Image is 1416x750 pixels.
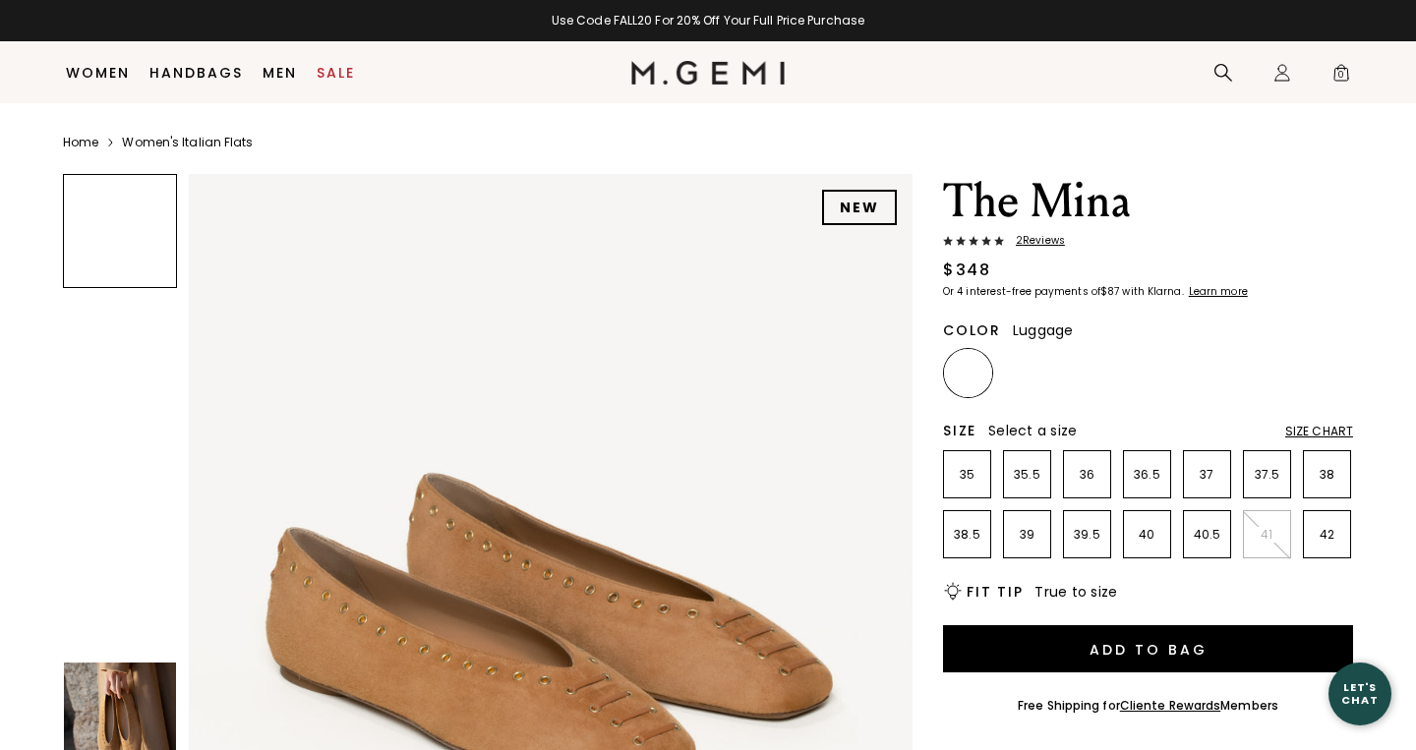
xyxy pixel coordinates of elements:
a: Home [63,135,98,150]
p: 35 [944,467,990,483]
img: The Mina [64,297,176,409]
a: Women's Italian Flats [122,135,253,150]
h1: The Mina [943,174,1353,229]
span: 0 [1331,67,1351,87]
h2: Fit Tip [967,584,1023,600]
p: 38.5 [944,527,990,543]
div: Let's Chat [1328,681,1391,706]
img: The Mina [64,541,176,653]
a: Sale [317,65,355,81]
div: $348 [943,259,990,282]
a: Learn more [1187,286,1248,298]
a: Women [66,65,130,81]
div: Size Chart [1285,424,1353,439]
span: Luggage [1013,320,1074,340]
img: The Mina [64,419,176,531]
klarna-placement-style-body: with Klarna [1122,284,1186,299]
p: 40.5 [1184,527,1230,543]
a: Handbags [149,65,243,81]
span: 2 Review s [1004,235,1065,247]
klarna-placement-style-body: Or 4 interest-free payments of [943,284,1100,299]
p: 42 [1304,527,1350,543]
a: 2Reviews [943,235,1353,251]
img: M.Gemi [631,61,786,85]
p: 36.5 [1124,467,1170,483]
p: 39 [1004,527,1050,543]
p: 38 [1304,467,1350,483]
a: Cliente Rewards [1120,697,1221,714]
div: NEW [822,190,897,225]
button: Add to Bag [943,625,1353,672]
p: 37 [1184,467,1230,483]
p: 39.5 [1064,527,1110,543]
klarna-placement-style-amount: $87 [1100,284,1119,299]
div: Free Shipping for Members [1018,698,1278,714]
p: 36 [1064,467,1110,483]
img: Luggage [946,351,990,395]
img: Black [1006,351,1050,395]
p: 40 [1124,527,1170,543]
span: Select a size [988,421,1077,440]
p: 41 [1244,527,1290,543]
a: Men [263,65,297,81]
p: 35.5 [1004,467,1050,483]
klarna-placement-style-cta: Learn more [1189,284,1248,299]
span: True to size [1034,582,1117,602]
h2: Color [943,322,1001,338]
h2: Size [943,423,976,438]
p: 37.5 [1244,467,1290,483]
